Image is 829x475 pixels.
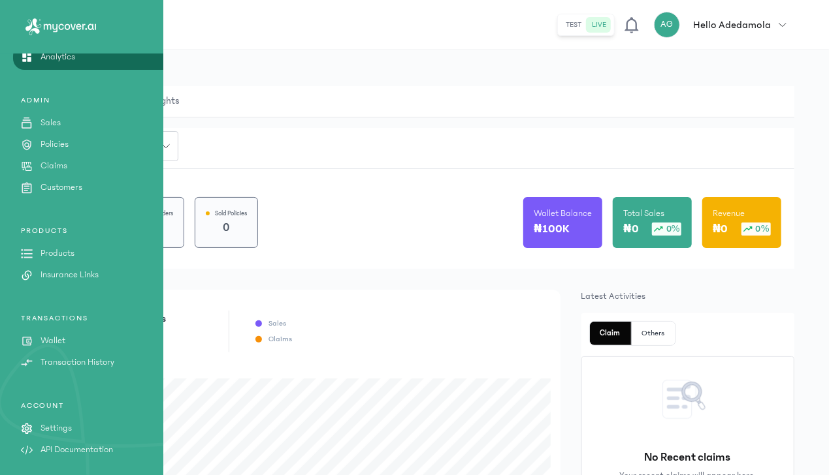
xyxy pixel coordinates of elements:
p: Wallet [41,334,65,348]
p: ₦0 [623,220,639,238]
p: Customers [41,181,82,194]
p: Policies [41,138,69,151]
p: Revenue [713,207,745,220]
p: API Documentation [41,443,113,457]
p: Total Sales [623,207,664,220]
button: test [561,17,587,33]
p: Sales [41,116,61,130]
p: Wallet Balance [534,207,592,220]
button: Claim [590,322,632,345]
div: 0% [741,222,771,236]
div: AG [654,12,680,38]
p: Latest Activities [581,290,795,303]
p: ₦100K [534,220,569,238]
p: Insurance Links [41,268,99,282]
p: Sold Policies [215,208,247,219]
div: 0% [652,222,681,236]
button: AGHello Adedamola [654,12,794,38]
p: No Recent claims [645,448,731,467]
p: Settings [41,421,72,435]
p: Sales [268,318,286,329]
button: live [587,17,611,33]
p: Analytics [41,50,75,64]
p: Transaction History [41,356,114,369]
p: Hello Adedamola [693,17,771,33]
p: Claims [268,334,292,345]
p: 0 [206,219,247,237]
p: Claims [41,159,67,173]
p: ₦0 [713,220,728,238]
p: Products [41,247,74,260]
button: Others [632,322,675,345]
